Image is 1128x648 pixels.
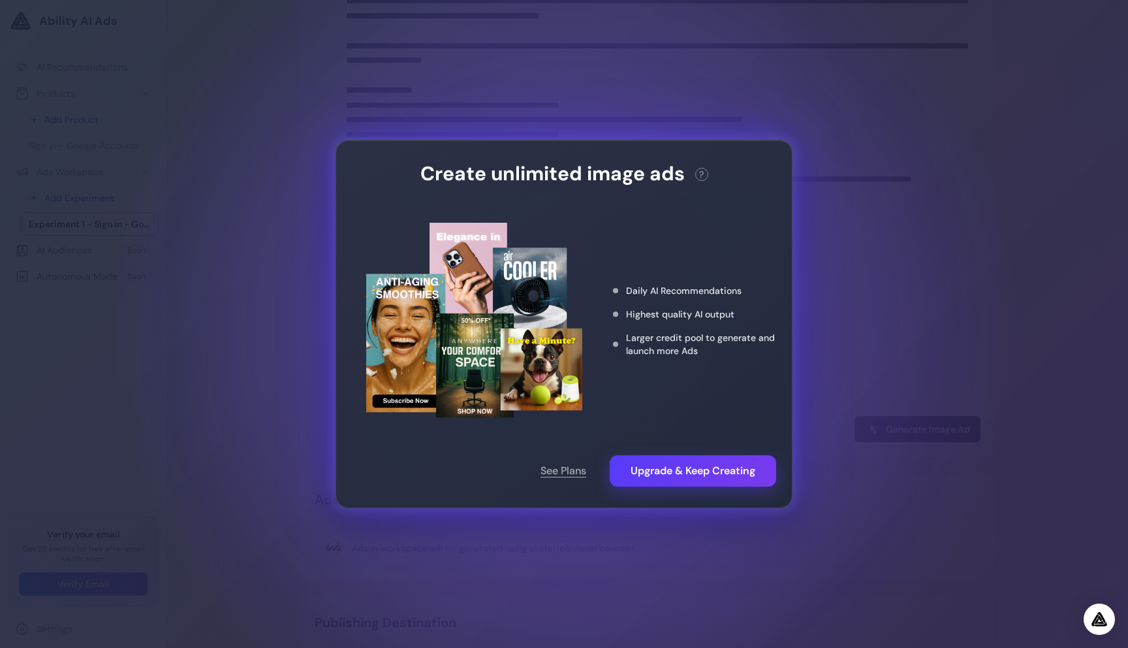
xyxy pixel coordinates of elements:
[420,161,685,186] h3: Create unlimited image ads
[366,223,582,419] img: Upgrade
[699,168,704,181] span: ?
[610,455,776,487] button: Upgrade & Keep Creating
[626,331,776,357] span: Larger credit pool to generate and launch more Ads
[1084,604,1115,635] div: Open Intercom Messenger
[626,308,734,321] span: Highest quality AI output
[626,284,742,297] span: Daily AI Recommendations
[525,455,602,487] button: See Plans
